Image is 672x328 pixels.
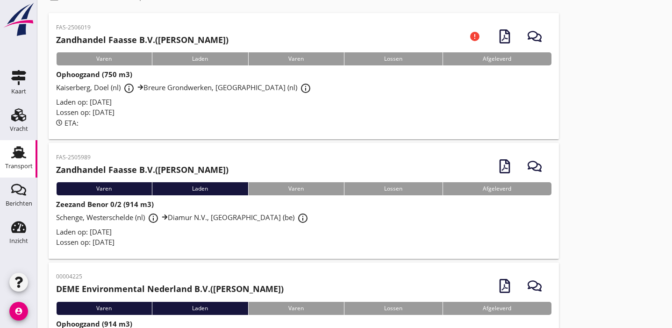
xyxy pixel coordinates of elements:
[297,213,308,224] i: info_outline
[248,182,344,195] div: Varen
[56,182,152,195] div: Varen
[56,153,229,162] p: FAS-2505989
[462,23,488,50] i: error
[123,83,135,94] i: info_outline
[56,52,152,65] div: Varen
[9,302,28,321] i: account_circle
[11,88,26,94] div: Kaart
[2,2,36,37] img: logo-small.a267ee39.svg
[49,13,559,139] a: FAS-2506019Zandhandel Faasse B.V.([PERSON_NAME])VarenLadenVarenLossenAfgeleverdOphoogzand (750 m3...
[56,83,314,92] span: Kaiserberg, Doel (nl) Breure Grondwerken, [GEOGRAPHIC_DATA] (nl)
[443,182,551,195] div: Afgeleverd
[344,52,443,65] div: Lossen
[152,182,248,195] div: Laden
[56,164,155,175] strong: Zandhandel Faasse B.V.
[443,52,551,65] div: Afgeleverd
[344,302,443,315] div: Lossen
[56,107,114,117] span: Lossen op: [DATE]
[56,213,311,222] span: Schenge, Westerschelde (nl) Diamur N.V., [GEOGRAPHIC_DATA] (be)
[56,70,132,79] strong: Ophoogzand (750 m3)
[443,302,551,315] div: Afgeleverd
[56,97,112,107] span: Laden op: [DATE]
[344,182,443,195] div: Lossen
[49,143,559,259] a: FAS-2505989Zandhandel Faasse B.V.([PERSON_NAME])VarenLadenVarenLossenAfgeleverdZeezand Benor 0/2 ...
[56,237,114,247] span: Lossen op: [DATE]
[56,272,284,281] p: 00004225
[56,200,154,209] strong: Zeezand Benor 0/2 (914 m3)
[9,238,28,244] div: Inzicht
[5,163,33,169] div: Transport
[56,283,210,294] strong: DEME Environmental Nederland B.V.
[56,164,229,176] h2: ([PERSON_NAME])
[152,302,248,315] div: Laden
[148,213,159,224] i: info_outline
[248,52,344,65] div: Varen
[6,200,32,207] div: Berichten
[64,118,79,128] span: ETA:
[56,227,112,236] span: Laden op: [DATE]
[248,302,344,315] div: Varen
[56,23,229,32] p: FAS-2506019
[56,283,284,295] h2: ([PERSON_NAME])
[56,34,229,46] h2: ([PERSON_NAME])
[56,34,155,45] strong: Zandhandel Faasse B.V.
[300,83,311,94] i: info_outline
[152,52,248,65] div: Laden
[56,302,152,315] div: Varen
[10,126,28,132] div: Vracht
